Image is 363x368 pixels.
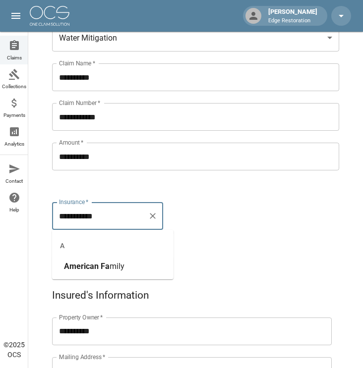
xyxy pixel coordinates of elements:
[101,262,110,271] span: Fa
[59,138,84,147] label: Amount
[264,7,321,25] div: [PERSON_NAME]
[64,262,99,271] span: American
[7,55,22,60] span: Claims
[59,353,105,361] label: Mailing Address
[9,208,19,212] span: Help
[3,113,25,118] span: Payments
[59,198,88,206] label: Insurance
[3,340,25,360] div: © 2025 OCS
[52,234,174,258] div: A
[30,6,69,26] img: ocs-logo-white-transparent.png
[52,24,339,52] div: Water Mitigation
[59,313,103,321] label: Property Owner
[2,84,26,89] span: Collections
[4,142,24,147] span: Analytics
[59,99,100,107] label: Claim Number
[146,209,160,223] button: Clear
[6,6,26,26] button: open drawer
[110,262,124,271] span: mily
[5,179,23,184] span: Contact
[59,59,95,67] label: Claim Name
[268,17,317,25] p: Edge Restoration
